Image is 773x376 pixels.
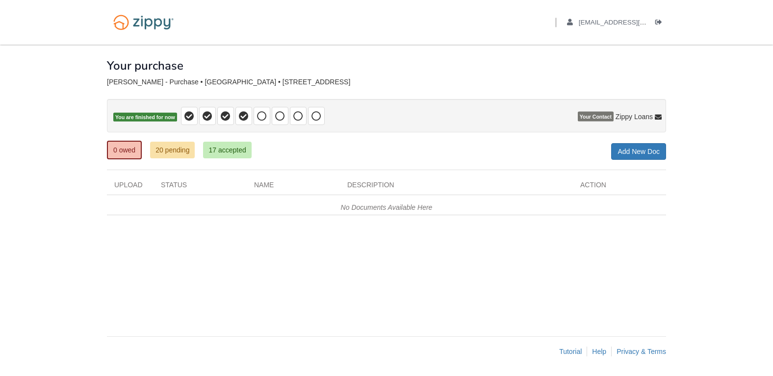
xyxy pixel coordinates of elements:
[150,142,195,158] a: 20 pending
[616,112,653,122] span: Zippy Loans
[113,113,177,122] span: You are finished for now
[107,78,666,86] div: [PERSON_NAME] - Purchase • [GEOGRAPHIC_DATA] • [STREET_ADDRESS]
[154,180,247,195] div: Status
[247,180,340,195] div: Name
[611,143,666,160] a: Add New Doc
[107,10,180,35] img: Logo
[567,19,691,28] a: edit profile
[341,203,433,211] em: No Documents Available Here
[203,142,251,158] a: 17 accepted
[107,180,154,195] div: Upload
[107,141,142,159] a: 0 owed
[617,348,666,355] a: Privacy & Terms
[655,19,666,28] a: Log out
[107,59,183,72] h1: Your purchase
[340,180,573,195] div: Description
[573,180,666,195] div: Action
[592,348,606,355] a: Help
[579,19,691,26] span: s.dorsey5@hotmail.com
[578,112,614,122] span: Your Contact
[559,348,582,355] a: Tutorial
